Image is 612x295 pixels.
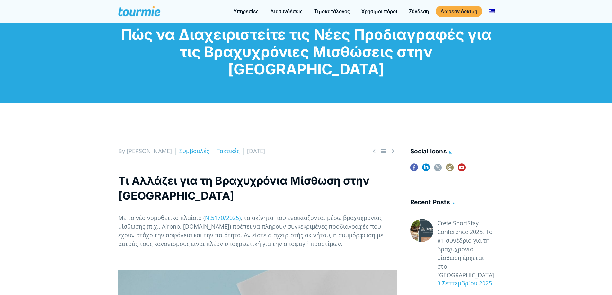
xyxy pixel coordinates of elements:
[458,164,466,176] a: youtube
[380,147,387,155] a: 
[446,164,454,176] a: instagram
[265,7,307,15] a: Διασυνδέσεις
[229,7,263,15] a: Υπηρεσίες
[118,214,383,247] span: , τα ακίνητα που ενοικιάζονται μέσω βραχυχρόνιας μίσθωσης (π.χ., Airbnb, [DOMAIN_NAME]) πρέπει να...
[433,279,494,288] div: 3 Σεπτεμβρίου 2025
[217,147,240,155] a: Τακτικές
[118,174,369,202] b: Τι Αλλάζει για τη Βραχυχρόνια Μίσθωση στην [GEOGRAPHIC_DATA]
[179,147,209,155] a: Συμβουλές
[434,164,442,176] a: twitter
[410,147,494,157] h4: social icons
[436,6,482,17] a: Δωρεάν δοκιμή
[389,147,397,155] span: Next post
[410,197,494,208] h4: Recent posts
[205,214,241,221] a: Ν.5170/2025)
[357,7,402,15] a: Χρήσιμοι πόροι
[404,7,434,15] a: Σύνδεση
[118,214,205,221] span: Με το νέο νομοθετικό πλαίσιο (
[370,147,378,155] a: 
[309,7,355,15] a: Τιμοκατάλογος
[422,164,430,176] a: linkedin
[247,147,265,155] span: [DATE]
[118,147,172,155] span: By [PERSON_NAME]
[410,164,418,176] a: facebook
[370,147,378,155] span: Previous post
[118,26,494,78] h1: Πώς να Διαχειριστείτε τις Νέες Προδιαγραφές για τις Βραχυχρόνιες Μισθώσεις στην [GEOGRAPHIC_DATA]
[437,219,494,280] a: Crete ShortStay Conference 2025: Το #1 συνέδριο για τη βραχυχρόνια μίσθωση έρχεται στο [GEOGRAPHI...
[389,147,397,155] a: 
